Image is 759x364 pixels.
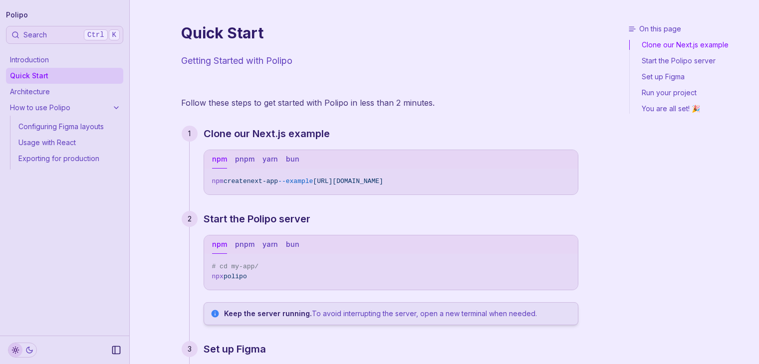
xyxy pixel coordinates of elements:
a: Architecture [6,84,123,100]
h1: Quick Start [181,24,578,42]
button: Toggle Theme [8,343,37,358]
a: Start the Polipo server [204,211,310,227]
a: Introduction [6,52,123,68]
a: Clone our Next.js example [204,126,330,142]
span: create [224,178,247,185]
a: Clone our Next.js example [630,40,755,53]
span: --example [278,178,313,185]
kbd: K [109,29,120,40]
button: bun [286,235,299,254]
span: npx [212,273,224,280]
p: Getting Started with Polipo [181,54,578,68]
span: polipo [224,273,247,280]
a: How to use Polipo [6,100,123,116]
span: npm [212,178,224,185]
h3: On this page [628,24,755,34]
a: Usage with React [14,135,123,151]
button: pnpm [235,235,254,254]
strong: Keep the server running. [224,309,312,318]
a: Start the Polipo server [630,53,755,69]
span: next-app [247,178,278,185]
button: yarn [262,235,278,254]
button: npm [212,235,227,254]
button: bun [286,150,299,169]
button: SearchCtrlK [6,26,123,44]
a: Exporting for production [14,151,123,167]
a: Set up Figma [630,69,755,85]
button: Collapse Sidebar [108,342,124,358]
a: You are all set! 🎉 [630,101,755,114]
kbd: Ctrl [84,29,108,40]
p: To avoid interrupting the server, open a new terminal when needed. [224,309,572,319]
button: npm [212,150,227,169]
button: yarn [262,150,278,169]
a: Polipo [6,8,28,22]
button: pnpm [235,150,254,169]
a: Run your project [630,85,755,101]
span: [URL][DOMAIN_NAME] [313,178,383,185]
span: # cd my-app/ [212,263,259,270]
a: Set up Figma [204,341,266,357]
a: Quick Start [6,68,123,84]
a: Configuring Figma layouts [14,119,123,135]
p: Follow these steps to get started with Polipo in less than 2 minutes. [181,96,578,110]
